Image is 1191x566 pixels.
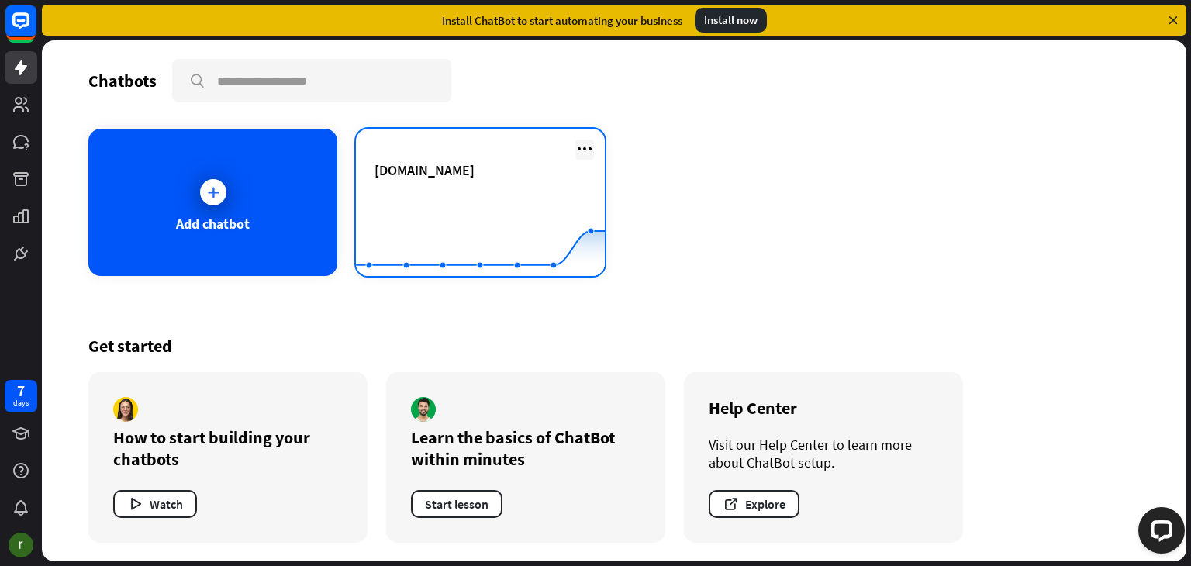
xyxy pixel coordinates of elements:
[113,426,343,470] div: How to start building your chatbots
[411,490,502,518] button: Start lesson
[13,398,29,409] div: days
[709,490,799,518] button: Explore
[88,335,1140,357] div: Get started
[113,490,197,518] button: Watch
[709,397,938,419] div: Help Center
[375,161,475,179] span: chatbot.com
[411,397,436,422] img: author
[176,215,250,233] div: Add chatbot
[442,13,682,28] div: Install ChatBot to start automating your business
[695,8,767,33] div: Install now
[113,397,138,422] img: author
[17,384,25,398] div: 7
[5,380,37,412] a: 7 days
[88,70,157,91] div: Chatbots
[709,436,938,471] div: Visit our Help Center to learn more about ChatBot setup.
[411,426,640,470] div: Learn the basics of ChatBot within minutes
[1126,501,1191,566] iframe: LiveChat chat widget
